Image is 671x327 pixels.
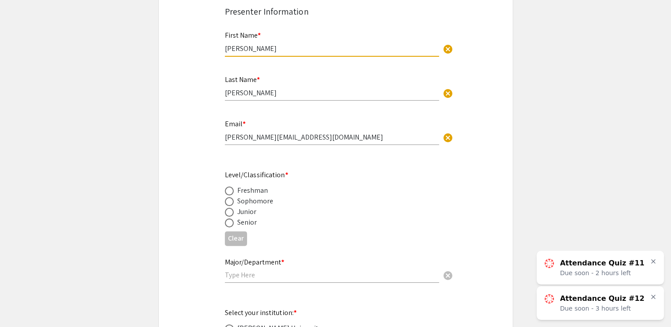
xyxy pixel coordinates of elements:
div: Senior [237,217,257,228]
button: Clear [225,231,247,246]
mat-label: Level/Classification [225,170,288,179]
button: Clear [439,40,457,58]
input: Type Here [225,44,439,53]
iframe: Chat [7,287,38,320]
mat-label: Select your institution: [225,308,297,317]
span: cancel [443,88,453,99]
span: cancel [443,132,453,143]
mat-label: First Name [225,31,261,40]
div: Junior [237,206,257,217]
mat-label: Email [225,119,246,128]
button: Clear [439,266,457,284]
span: cancel [443,270,453,281]
button: Clear [439,84,457,101]
mat-label: Major/Department [225,257,284,267]
input: Type Here [225,270,439,280]
span: cancel [443,44,453,54]
input: Type Here [225,88,439,97]
div: Sophomore [237,196,274,206]
div: Freshman [237,185,268,196]
div: Presenter Information [225,5,447,18]
mat-label: Last Name [225,75,260,84]
button: Clear [439,128,457,146]
input: Type Here [225,132,439,142]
